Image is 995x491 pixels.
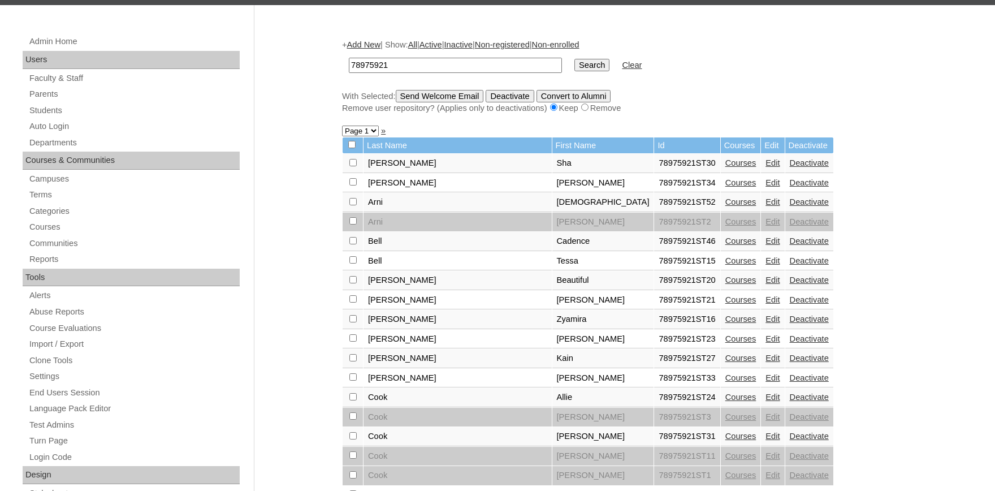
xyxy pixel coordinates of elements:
[725,334,756,343] a: Courses
[725,275,756,285] a: Courses
[347,40,380,49] a: Add New
[765,354,780,363] a: Edit
[725,178,756,187] a: Courses
[23,51,240,69] div: Users
[790,373,829,382] a: Deactivate
[725,393,756,402] a: Courses
[654,310,720,329] td: 78975921ST16
[28,35,240,49] a: Admin Home
[790,315,829,324] a: Deactivate
[790,158,829,167] a: Deactivate
[765,334,780,343] a: Edit
[765,236,780,245] a: Edit
[725,256,756,265] a: Courses
[725,354,756,363] a: Courses
[349,58,562,73] input: Search
[654,427,720,446] td: 78975921ST31
[23,269,240,287] div: Tools
[552,154,654,173] td: Sha
[364,349,552,368] td: [PERSON_NAME]
[23,466,240,484] div: Design
[721,137,761,154] td: Courses
[552,349,654,368] td: Kain
[364,369,552,388] td: [PERSON_NAME]
[552,137,654,154] td: First Name
[552,447,654,466] td: [PERSON_NAME]
[28,188,240,202] a: Terms
[765,315,780,324] a: Edit
[725,295,756,304] a: Courses
[765,256,780,265] a: Edit
[654,369,720,388] td: 78975921ST33
[790,334,829,343] a: Deactivate
[23,152,240,170] div: Courses & Communities
[28,434,240,448] a: Turn Page
[552,291,654,310] td: [PERSON_NAME]
[654,154,720,173] td: 78975921ST30
[765,373,780,382] a: Edit
[765,471,780,480] a: Edit
[28,172,240,186] a: Campuses
[654,232,720,251] td: 78975921ST46
[364,447,552,466] td: Cook
[765,197,780,206] a: Edit
[28,71,240,85] a: Faculty & Staff
[765,295,780,304] a: Edit
[790,295,829,304] a: Deactivate
[419,40,442,49] a: Active
[654,213,720,232] td: 78975921ST2
[28,104,240,118] a: Students
[654,466,720,485] td: 78975921ST1
[785,137,833,154] td: Deactivate
[552,174,654,193] td: [PERSON_NAME]
[790,236,829,245] a: Deactivate
[725,217,756,226] a: Courses
[765,451,780,460] a: Edit
[552,193,654,212] td: [DEMOGRAPHIC_DATA]
[537,90,611,102] input: Convert to Alumni
[552,408,654,427] td: [PERSON_NAME]
[725,471,756,480] a: Courses
[408,40,417,49] a: All
[552,427,654,446] td: [PERSON_NAME]
[364,330,552,349] td: [PERSON_NAME]
[654,291,720,310] td: 78975921ST21
[725,412,756,421] a: Courses
[790,412,829,421] a: Deactivate
[622,61,642,70] a: Clear
[364,137,552,154] td: Last Name
[364,213,552,232] td: Arni
[654,447,720,466] td: 78975921ST11
[725,315,756,324] a: Courses
[28,402,240,416] a: Language Pack Editor
[552,271,654,290] td: Beautiful
[28,450,240,464] a: Login Code
[725,373,756,382] a: Courses
[552,388,654,407] td: Allie
[28,136,240,150] a: Departments
[28,369,240,384] a: Settings
[790,197,829,206] a: Deactivate
[342,90,902,114] div: With Selected:
[761,137,784,154] td: Edit
[364,388,552,407] td: Cook
[574,59,609,71] input: Search
[790,354,829,363] a: Deactivate
[790,217,829,226] a: Deactivate
[28,220,240,234] a: Courses
[654,408,720,427] td: 78975921ST3
[381,126,386,135] a: »
[342,39,902,114] div: + | Show: | | | |
[552,310,654,329] td: Zyamira
[765,275,780,285] a: Edit
[765,178,780,187] a: Edit
[765,432,780,441] a: Edit
[790,471,829,480] a: Deactivate
[364,174,552,193] td: [PERSON_NAME]
[725,432,756,441] a: Courses
[654,388,720,407] td: 78975921ST24
[790,256,829,265] a: Deactivate
[364,232,552,251] td: Bell
[725,236,756,245] a: Courses
[725,158,756,167] a: Courses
